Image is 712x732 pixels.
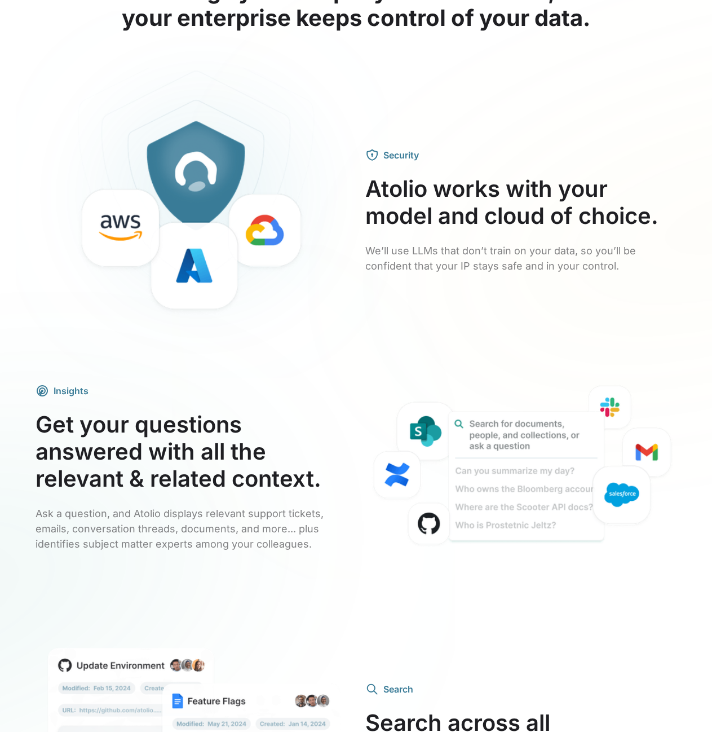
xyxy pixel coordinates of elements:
[365,175,676,230] h3: Atolio works with your model and cloud of choice.
[365,243,676,274] p: We’ll use LLMs that don’t train on your data, so you’ll be confident that your IP stays safe and ...
[54,384,89,398] div: Insights
[656,678,712,732] iframe: Chat Widget
[36,68,347,354] img: Security
[365,381,676,554] img: Insights
[383,682,413,696] div: Search
[383,148,419,162] div: Security
[36,506,347,552] p: Ask a question, and Atolio displays relevant support tickets, emails, conversation threads, docum...
[36,411,347,492] h3: Get your questions answered with all the relevant & related context.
